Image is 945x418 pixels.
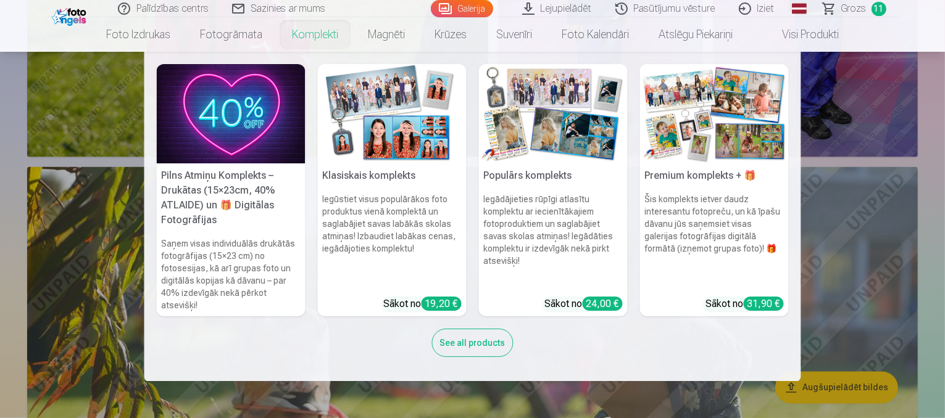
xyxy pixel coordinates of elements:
[747,17,854,52] a: Visi produkti
[479,64,628,163] img: Populārs komplekts
[318,64,467,163] img: Klasiskais komplekts
[157,64,306,163] img: Pilns Atmiņu Komplekts – Drukātas (15×23cm, 40% ATLAIDE) un 🎁 Digitālas Fotogrāfijas
[640,64,789,316] a: Premium komplekts + 🎁 Premium komplekts + 🎁Šis komplekts ietver daudz interesantu fotopreču, un k...
[547,17,644,52] a: Foto kalendāri
[277,17,353,52] a: Komplekti
[185,17,277,52] a: Fotogrāmata
[479,188,628,292] h6: Iegādājieties rūpīgi atlasītu komplektu ar iecienītākajiem fotoproduktiem un saglabājiet savas sk...
[432,335,514,348] a: See all products
[157,163,306,232] h5: Pilns Atmiņu Komplekts – Drukātas (15×23cm, 40% ATLAIDE) un 🎁 Digitālas Fotogrāfijas
[318,188,467,292] h6: Iegūstiet visus populārākos foto produktus vienā komplektā un saglabājiet savas labākās skolas at...
[318,64,467,316] a: Klasiskais komplektsKlasiskais komplektsIegūstiet visus populārākos foto produktus vienā komplekt...
[432,329,514,357] div: See all products
[91,17,185,52] a: Foto izdrukas
[157,232,306,316] h6: Saņem visas individuālās drukātās fotogrāfijas (15×23 cm) no fotosesijas, kā arī grupas foto un d...
[481,17,547,52] a: Suvenīri
[640,163,789,188] h5: Premium komplekts + 🎁
[384,297,462,311] div: Sākot no
[353,17,420,52] a: Magnēti
[744,297,784,311] div: 31,90 €
[420,17,481,52] a: Krūzes
[640,64,789,163] img: Premium komplekts + 🎁
[872,2,886,16] span: 11
[52,5,90,26] img: /fa1
[479,64,628,316] a: Populārs komplektsPopulārs komplektsIegādājieties rūpīgi atlasītu komplektu ar iecienītākajiem fo...
[706,297,784,311] div: Sākot no
[841,1,867,16] span: Grozs
[583,297,623,311] div: 24,00 €
[422,297,462,311] div: 19,20 €
[644,17,747,52] a: Atslēgu piekariņi
[545,297,623,311] div: Sākot no
[479,163,628,188] h5: Populārs komplekts
[318,163,467,188] h5: Klasiskais komplekts
[157,64,306,316] a: Pilns Atmiņu Komplekts – Drukātas (15×23cm, 40% ATLAIDE) un 🎁 Digitālas Fotogrāfijas Pilns Atmiņu...
[640,188,789,292] h6: Šis komplekts ietver daudz interesantu fotopreču, un kā īpašu dāvanu jūs saņemsiet visas galerija...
